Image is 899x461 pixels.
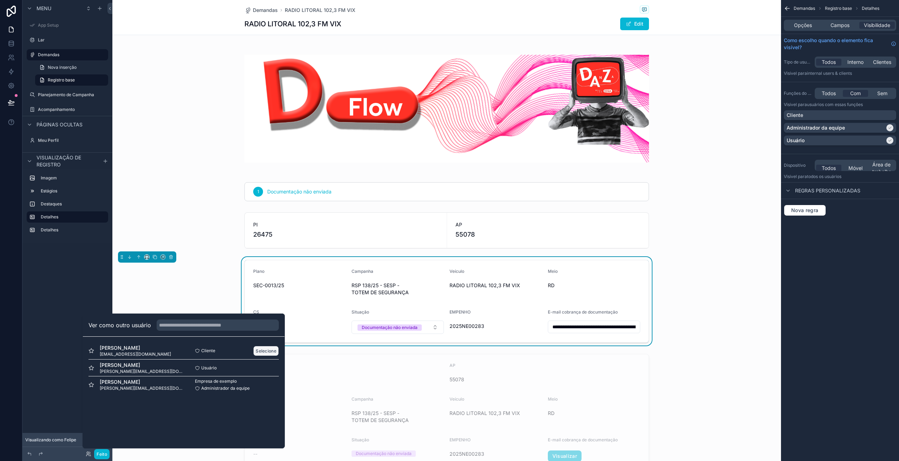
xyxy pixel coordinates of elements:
label: App Setup [38,22,107,28]
font: Feito [97,452,107,457]
font: Todos [822,59,836,65]
font: [PERSON_NAME][EMAIL_ADDRESS][DOMAIN_NAME] [100,386,205,391]
span: Veículo [449,269,464,274]
font: Detalhes [41,227,58,232]
a: RADIO LITORAL 102,3 FM VIX [285,7,355,14]
font: Selecione [256,348,276,354]
a: Registro base [35,74,108,86]
span: Plano [253,269,264,274]
font: Lar [38,37,45,42]
font: Tipo de usuário [784,59,814,65]
font: Sem [877,90,887,96]
font: Interno [847,59,864,65]
span: E-mail cobrança de documentação [548,309,618,315]
font: Planejamento de Campanha [38,92,94,97]
span: Demandas [253,7,278,14]
font: [PERSON_NAME][EMAIL_ADDRESS][DOMAIN_NAME] [100,369,205,374]
font: Menu [37,5,51,11]
font: Como escolho quando o elemento fica visível? [784,37,873,50]
button: Select Button [352,321,444,334]
span: SEC-0013/25 [253,282,346,289]
font: Dispositivo [784,163,806,168]
font: Demandas [38,52,59,57]
font: Visível para [784,102,807,107]
font: Demandas [794,6,815,11]
span: Situação [352,309,369,315]
a: Lar [27,34,108,46]
font: Opções [794,22,812,28]
span: Internal users & clients [807,71,852,76]
font: Visibilidade [864,22,890,28]
font: Registro base [825,6,852,11]
a: Demandas [27,49,108,60]
font: Detalhes [862,6,879,11]
font: Nova regra [791,207,819,213]
h1: RADIO LITORAL 102,3 FM VIX [244,19,341,29]
font: Administrador da equipe [201,386,250,391]
font: Com [850,90,861,96]
a: Nova inserção [35,62,108,73]
font: Meu Perfil [38,138,59,143]
font: Visível para [784,174,807,179]
font: Estágios [41,188,57,193]
font: Cliente [201,348,215,353]
font: Campos [831,22,849,28]
font: Empresa de exemplo [195,378,237,384]
font: Cliente [787,112,803,118]
font: Regras personalizadas [795,187,860,193]
font: Registro base [48,77,75,83]
font: [PERSON_NAME] [100,362,140,368]
font: Funções do usuário [784,91,822,96]
font: Móvel [848,165,862,171]
font: usuários com essas funções [807,102,863,107]
font: Visualizando como Felipe [25,437,76,442]
span: RD [548,282,641,289]
button: Nova regra [784,205,826,216]
span: 2025NE00283 [449,323,542,330]
font: Imagem [41,175,57,180]
font: Usuário [787,137,805,143]
font: Área de trabalho [872,162,891,174]
font: Destaques [41,201,62,206]
font: Todos [822,90,836,96]
span: CS [253,309,259,315]
font: [EMAIL_ADDRESS][DOMAIN_NAME] [100,351,171,357]
button: Edit [620,18,649,30]
font: Todos [822,165,836,171]
font: Visível para [784,71,807,76]
a: Como escolho quando o elemento fica visível? [784,37,896,51]
div: Documentação não enviada [362,324,418,331]
a: Planejamento de Campanha [27,89,108,100]
a: Demandas [244,7,278,14]
font: Visualização de registro [37,154,81,167]
button: Selecione [253,346,279,356]
span: Campanha [352,269,373,274]
font: Ver como outro usuário [88,322,151,329]
font: [PERSON_NAME] [100,345,140,351]
font: Administrador da equipe [787,125,845,131]
a: Acompanhamento [27,104,108,115]
font: Detalhes [41,214,58,219]
a: Meu Perfil [27,135,108,146]
span: RSP 138/25 - SESP - TOTEM DE SEGURANÇA [352,282,444,296]
a: App Setup [27,20,108,31]
font: todos os usuários [807,174,841,179]
font: Páginas ocultas [37,121,83,127]
div: conteúdo rolável [22,169,112,243]
span: RADIO LITORAL 102,3 FM VIX [449,282,542,289]
button: Feito [94,449,110,459]
font: [PERSON_NAME] [100,379,140,385]
font: Nova inserção [48,65,77,70]
font: Acompanhamento [38,107,75,112]
font: Clientes [873,59,891,65]
font: Usuário [201,365,217,370]
span: EMPENHO [449,309,471,315]
span: Meio [548,269,558,274]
